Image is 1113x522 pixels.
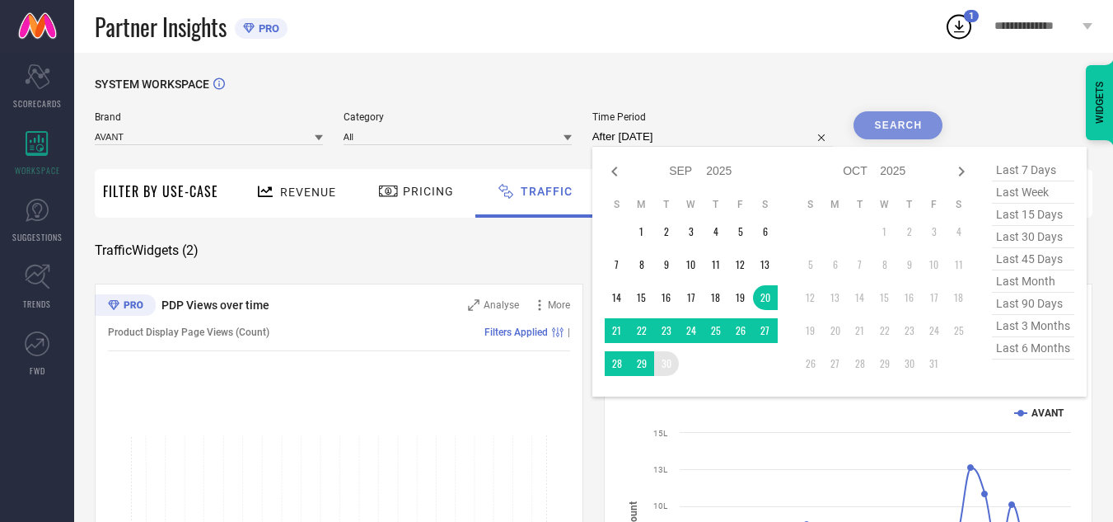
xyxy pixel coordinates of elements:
div: Next month [952,162,971,181]
td: Tue Sep 16 2025 [654,285,679,310]
td: Sun Sep 07 2025 [605,252,629,277]
span: last week [992,181,1074,204]
td: Thu Sep 25 2025 [704,318,728,343]
span: SCORECARDS [13,97,62,110]
td: Sun Oct 19 2025 [798,318,823,343]
td: Mon Sep 15 2025 [629,285,654,310]
span: last 7 days [992,159,1074,181]
td: Wed Oct 22 2025 [872,318,897,343]
span: More [548,299,570,311]
span: Traffic Widgets ( 2 ) [95,242,199,259]
th: Friday [922,198,947,211]
td: Tue Oct 21 2025 [848,318,872,343]
span: Time Period [592,111,834,123]
svg: Zoom [468,299,479,311]
td: Tue Oct 28 2025 [848,351,872,376]
td: Wed Oct 15 2025 [872,285,897,310]
span: | [568,327,570,338]
span: Category [344,111,572,123]
td: Fri Sep 26 2025 [728,318,753,343]
td: Tue Oct 14 2025 [848,285,872,310]
td: Thu Sep 18 2025 [704,285,728,310]
th: Saturday [947,198,971,211]
span: PDP Views over time [161,299,269,312]
span: Product Display Page Views (Count) [108,327,269,338]
td: Mon Oct 13 2025 [823,285,848,310]
td: Sun Sep 21 2025 [605,318,629,343]
th: Tuesday [654,198,679,211]
input: Select time period [592,127,834,147]
td: Fri Oct 10 2025 [922,252,947,277]
td: Wed Oct 08 2025 [872,252,897,277]
td: Fri Oct 31 2025 [922,351,947,376]
td: Mon Sep 08 2025 [629,252,654,277]
span: WORKSPACE [15,164,60,176]
td: Sat Oct 25 2025 [947,318,971,343]
th: Friday [728,198,753,211]
span: FWD [30,364,45,377]
td: Sun Sep 14 2025 [605,285,629,310]
td: Thu Sep 04 2025 [704,219,728,244]
span: Analyse [484,299,519,311]
td: Sat Sep 13 2025 [753,252,778,277]
span: last 45 days [992,248,1074,270]
td: Thu Oct 16 2025 [897,285,922,310]
td: Mon Sep 29 2025 [629,351,654,376]
span: last month [992,270,1074,293]
td: Wed Oct 01 2025 [872,219,897,244]
td: Thu Oct 23 2025 [897,318,922,343]
span: Traffic [521,185,573,198]
th: Thursday [897,198,922,211]
td: Tue Sep 02 2025 [654,219,679,244]
td: Fri Oct 24 2025 [922,318,947,343]
span: Pricing [403,185,454,198]
span: 1 [969,11,974,21]
text: 15L [653,429,668,438]
th: Wednesday [679,198,704,211]
td: Sat Sep 06 2025 [753,219,778,244]
td: Wed Sep 17 2025 [679,285,704,310]
td: Tue Sep 23 2025 [654,318,679,343]
span: Revenue [280,186,336,199]
text: 10L [653,501,668,510]
th: Wednesday [872,198,897,211]
td: Mon Oct 27 2025 [823,351,848,376]
div: Open download list [944,12,974,41]
td: Sat Sep 20 2025 [753,285,778,310]
span: last 30 days [992,226,1074,248]
span: last 90 days [992,293,1074,315]
td: Mon Sep 01 2025 [629,219,654,244]
td: Mon Oct 06 2025 [823,252,848,277]
text: AVANT [1031,407,1064,419]
div: Premium [95,294,156,319]
td: Sat Oct 11 2025 [947,252,971,277]
td: Sun Sep 28 2025 [605,351,629,376]
td: Sun Oct 05 2025 [798,252,823,277]
td: Sun Oct 12 2025 [798,285,823,310]
span: Filter By Use-Case [103,181,218,201]
td: Tue Sep 09 2025 [654,252,679,277]
text: 13L [653,465,668,474]
span: Filters Applied [484,327,548,338]
div: Previous month [605,162,624,181]
td: Thu Oct 09 2025 [897,252,922,277]
span: Brand [95,111,323,123]
th: Monday [629,198,654,211]
td: Sun Oct 26 2025 [798,351,823,376]
span: SYSTEM WORKSPACE [95,78,209,91]
td: Mon Sep 22 2025 [629,318,654,343]
td: Fri Sep 19 2025 [728,285,753,310]
td: Fri Oct 17 2025 [922,285,947,310]
td: Thu Sep 11 2025 [704,252,728,277]
th: Thursday [704,198,728,211]
td: Thu Oct 30 2025 [897,351,922,376]
th: Saturday [753,198,778,211]
td: Tue Oct 07 2025 [848,252,872,277]
span: last 15 days [992,204,1074,226]
span: PRO [255,22,279,35]
td: Fri Sep 12 2025 [728,252,753,277]
span: Partner Insights [95,10,227,44]
td: Fri Oct 03 2025 [922,219,947,244]
td: Tue Sep 30 2025 [654,351,679,376]
th: Sunday [798,198,823,211]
